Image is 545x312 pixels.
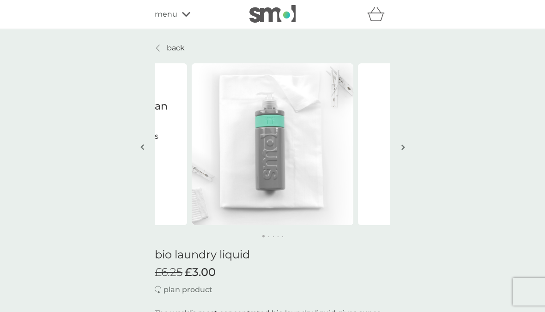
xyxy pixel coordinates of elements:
[155,266,182,279] span: £6.25
[185,266,216,279] span: £3.00
[155,248,390,262] h1: bio laundry liquid
[140,144,144,151] img: left-arrow.svg
[249,5,296,23] img: smol
[155,42,185,54] a: back
[401,144,405,151] img: right-arrow.svg
[155,8,177,20] span: menu
[167,42,185,54] p: back
[367,5,390,24] div: basket
[163,284,212,296] p: plan product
